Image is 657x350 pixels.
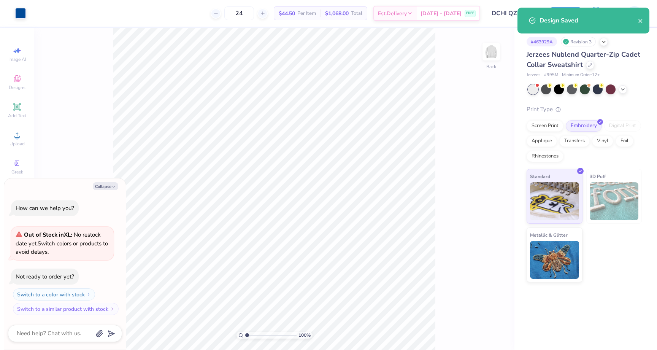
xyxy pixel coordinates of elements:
[297,10,316,17] span: Per Item
[13,288,95,301] button: Switch to a color with stock
[590,182,639,220] img: 3D Puff
[16,231,101,247] span: No restock date yet.
[604,120,641,132] div: Digital Print
[93,182,118,190] button: Collapse
[16,231,108,256] span: Switch colors or products to avoid delays.
[378,10,407,17] span: Est. Delivery
[8,113,26,119] span: Add Text
[566,120,602,132] div: Embroidery
[486,63,496,70] div: Back
[16,204,74,212] div: How can we help you?
[616,135,633,147] div: Foil
[224,6,254,20] input: – –
[527,72,540,78] span: Jerzees
[530,231,568,239] span: Metallic & Glitter
[298,332,311,339] span: 100 %
[590,172,606,180] span: 3D Puff
[484,44,499,59] img: Back
[24,231,74,239] strong: Out of Stock in XL :
[530,172,550,180] span: Standard
[527,151,563,162] div: Rhinestones
[559,135,590,147] div: Transfers
[10,141,25,147] span: Upload
[527,37,557,46] div: # 463929A
[638,16,643,25] button: close
[16,273,74,280] div: Not ready to order yet?
[561,37,596,46] div: Revision 3
[13,303,119,315] button: Switch to a similar product with stock
[351,10,362,17] span: Total
[527,120,563,132] div: Screen Print
[421,10,462,17] span: [DATE] - [DATE]
[86,292,91,297] img: Switch to a color with stock
[527,135,557,147] div: Applique
[9,84,25,91] span: Designs
[527,105,642,114] div: Print Type
[562,72,600,78] span: Minimum Order: 12 +
[544,72,558,78] span: # 995M
[8,56,26,62] span: Image AI
[466,11,474,16] span: FREE
[11,169,23,175] span: Greek
[592,135,613,147] div: Vinyl
[527,50,640,69] span: Jerzees Nublend Quarter-Zip Cadet Collar Sweatshirt
[530,241,579,279] img: Metallic & Glitter
[540,16,638,25] div: Design Saved
[486,6,542,21] input: Untitled Design
[110,307,114,311] img: Switch to a similar product with stock
[530,182,579,220] img: Standard
[279,10,295,17] span: $44.50
[325,10,349,17] span: $1,068.00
